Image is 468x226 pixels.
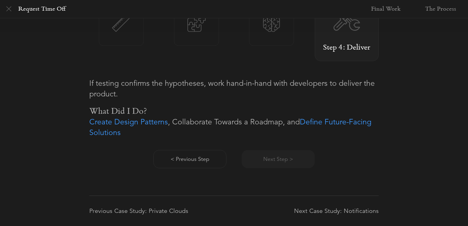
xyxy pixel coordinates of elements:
img: close.svg [6,6,11,11]
p: , Collaborate Towards a Roadmap, and [89,116,379,138]
span: Step 4: Deliver [315,42,378,54]
p: What Did I Do? [89,107,379,117]
img: design.svg [174,13,219,32]
img: define.svg [99,13,144,32]
img: discover.svg [250,13,294,32]
p: If testing confirms the hypotheses, work hand-in-hand with developers to deliver the product. [89,78,379,99]
a: Create Design Patterns [89,117,168,127]
button: < Previous Step [153,150,226,168]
